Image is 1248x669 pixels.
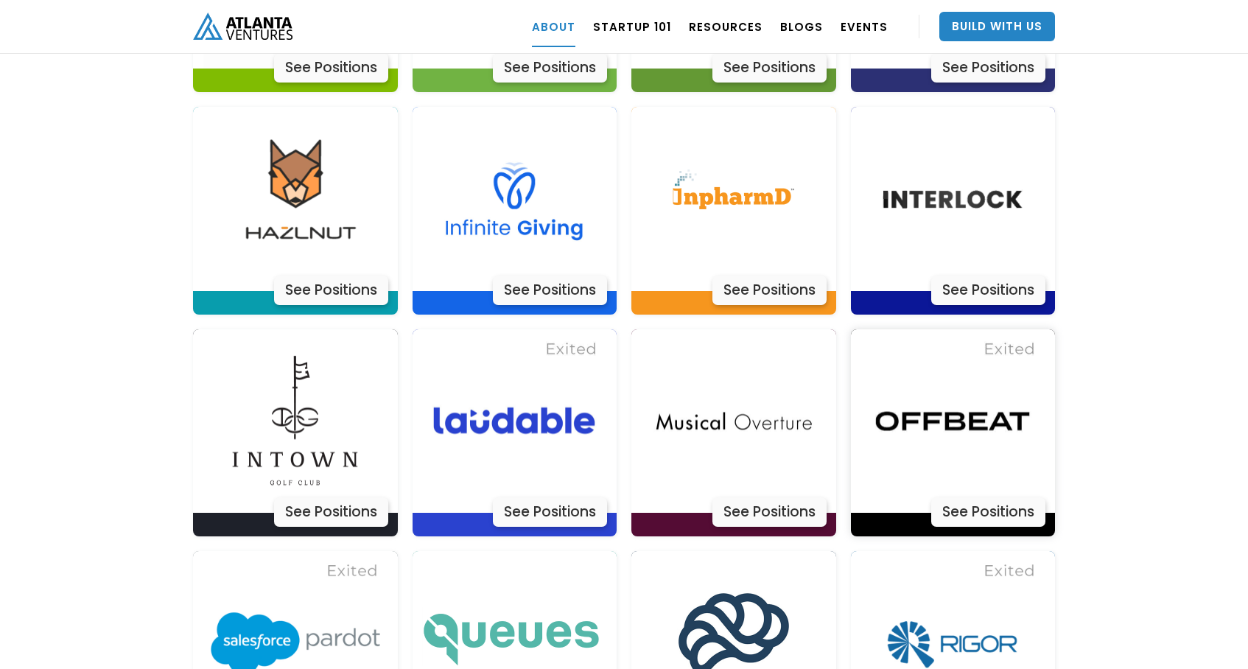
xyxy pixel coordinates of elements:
a: Build With Us [939,12,1055,41]
img: Actively Learn [860,329,1045,514]
a: EVENTS [841,6,888,47]
div: See Positions [712,276,827,305]
a: Actively LearnSee Positions [851,329,1056,537]
div: See Positions [712,497,827,527]
img: Actively Learn [860,107,1045,291]
img: Actively Learn [422,107,606,291]
a: BLOGS [780,6,823,47]
img: Actively Learn [642,107,826,291]
a: Actively LearnSee Positions [413,107,617,315]
div: See Positions [712,53,827,83]
a: Actively LearnSee Positions [851,107,1056,315]
div: See Positions [493,276,607,305]
div: See Positions [931,497,1045,527]
a: Actively LearnSee Positions [631,107,836,315]
a: Actively LearnSee Positions [193,107,398,315]
a: Actively LearnSee Positions [413,329,617,537]
div: See Positions [931,276,1045,305]
img: Actively Learn [422,329,606,514]
a: Startup 101 [593,6,671,47]
a: Actively LearnSee Positions [193,329,398,537]
div: See Positions [931,53,1045,83]
a: Actively LearnSee Positions [631,329,836,537]
div: See Positions [493,53,607,83]
div: See Positions [274,53,388,83]
img: Actively Learn [642,329,826,514]
div: See Positions [274,276,388,305]
div: See Positions [493,497,607,527]
img: Actively Learn [203,329,388,514]
img: Actively Learn [203,107,388,291]
a: ABOUT [532,6,575,47]
a: RESOURCES [689,6,763,47]
div: See Positions [274,497,388,527]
